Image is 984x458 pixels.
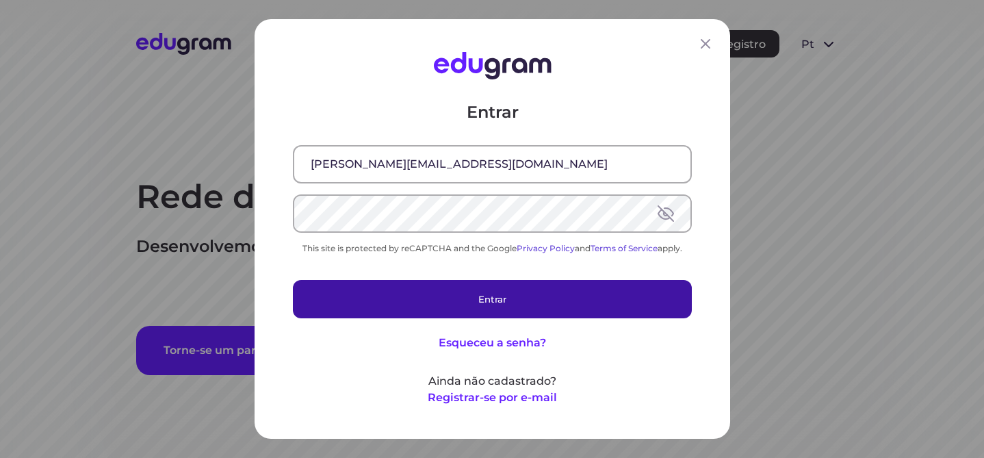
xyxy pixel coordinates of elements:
[293,373,692,390] p: Ainda não cadastrado?
[517,243,575,253] a: Privacy Policy
[433,52,551,79] img: Edugram Logo
[293,101,692,123] p: Entrar
[294,147,690,182] input: E-mail
[439,335,546,351] button: Esqueceu a senha?
[293,243,692,253] div: This site is protected by reCAPTCHA and the Google and apply.
[591,243,658,253] a: Terms of Service
[293,280,692,318] button: Entrar
[428,390,557,406] button: Registrar-se por e-mail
